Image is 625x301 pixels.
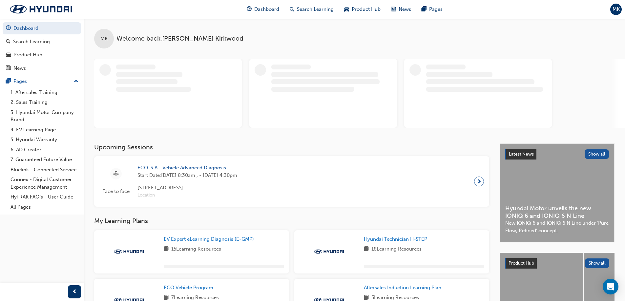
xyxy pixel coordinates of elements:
[6,66,11,71] span: news-icon
[8,107,81,125] a: 3. Hyundai Motor Company Brand
[284,3,339,16] a: search-iconSearch Learning
[391,5,396,13] span: news-icon
[8,202,81,212] a: All Pages
[339,3,386,16] a: car-iconProduct Hub
[114,170,118,178] span: sessionType_FACE_TO_FACE-icon
[8,155,81,165] a: 7. Guaranteed Future Value
[509,260,534,266] span: Product Hub
[364,285,441,291] span: Aftersales Induction Learning Plan
[94,217,489,225] h3: My Learning Plans
[99,188,132,195] span: Face to face
[477,177,482,186] span: next-icon
[13,65,26,72] div: News
[3,75,81,87] button: Pages
[386,3,416,16] a: news-iconNews
[6,52,11,58] span: car-icon
[8,165,81,175] a: Bluelink - Connected Service
[6,26,11,31] span: guage-icon
[8,175,81,192] a: Connex - Digital Customer Experience Management
[509,151,534,157] span: Latest News
[94,143,489,151] h3: Upcoming Sessions
[137,172,237,179] span: Start Date: [DATE] 8:30am , - [DATE] 4:30pm
[422,5,427,13] span: pages-icon
[613,6,620,13] span: MK
[416,3,448,16] a: pages-iconPages
[3,2,79,16] img: Trak
[364,235,430,243] a: Hyundai Technician H-STEP
[6,39,10,45] span: search-icon
[297,6,334,13] span: Search Learning
[8,192,81,202] a: HyTRAK FAQ's - User Guide
[72,288,77,296] span: prev-icon
[8,135,81,145] a: 5. Hyundai Warranty
[371,245,422,254] span: 18 Learning Resources
[137,192,237,199] span: Location
[164,285,213,291] span: ECO Vehicle Program
[13,38,50,46] div: Search Learning
[505,258,609,269] a: Product HubShow all
[164,245,169,254] span: book-icon
[344,5,349,13] span: car-icon
[399,6,411,13] span: News
[3,36,81,48] a: Search Learning
[116,35,243,43] span: Welcome back , [PERSON_NAME] Kirkwood
[364,284,444,292] a: Aftersales Induction Learning Plan
[8,125,81,135] a: 4. EV Learning Page
[585,149,609,159] button: Show all
[603,279,618,294] div: Open Intercom Messenger
[164,236,254,242] span: EV Expert eLearning Diagnosis (E-GMP)
[111,248,147,255] img: Trak
[3,49,81,61] a: Product Hub
[429,6,443,13] span: Pages
[13,51,42,59] div: Product Hub
[364,236,427,242] span: Hyundai Technician H-STEP
[137,184,237,192] span: [STREET_ADDRESS]
[171,245,221,254] span: 15 Learning Resources
[254,6,279,13] span: Dashboard
[364,245,369,254] span: book-icon
[8,87,81,98] a: 1. Aftersales Training
[8,145,81,155] a: 6. AD Creator
[74,77,78,86] span: up-icon
[8,97,81,107] a: 2. Sales Training
[164,235,257,243] a: EV Expert eLearning Diagnosis (E-GMP)
[290,5,294,13] span: search-icon
[100,35,108,43] span: MK
[3,21,81,75] button: DashboardSearch LearningProduct HubNews
[505,149,609,160] a: Latest NewsShow all
[505,205,609,219] span: Hyundai Motor unveils the new IONIQ 6 and IONIQ 6 N Line
[3,22,81,34] a: Dashboard
[247,5,252,13] span: guage-icon
[585,258,610,268] button: Show all
[164,284,216,292] a: ECO Vehicle Program
[311,248,347,255] img: Trak
[500,143,615,242] a: Latest NewsShow allHyundai Motor unveils the new IONIQ 6 and IONIQ 6 N LineNew IONIQ 6 and IONIQ ...
[13,78,27,85] div: Pages
[610,4,622,15] button: MK
[137,164,237,172] span: ECO-3 A - Vehicle Advanced Diagnosis
[352,6,381,13] span: Product Hub
[241,3,284,16] a: guage-iconDashboard
[505,219,609,234] span: New IONIQ 6 and IONIQ 6 N Line under ‘Pure Flow, Refined’ concept.
[6,79,11,85] span: pages-icon
[99,161,484,201] a: Face to faceECO-3 A - Vehicle Advanced DiagnosisStart Date:[DATE] 8:30am , - [DATE] 4:30pm[STREET...
[3,62,81,74] a: News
